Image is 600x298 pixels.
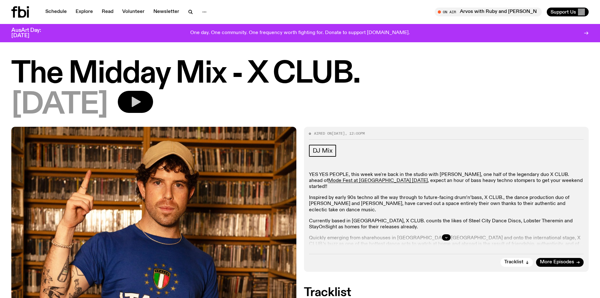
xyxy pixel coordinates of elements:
[547,8,589,16] button: Support Us
[345,131,365,136] span: , 12:00pm
[11,91,108,119] span: [DATE]
[11,28,52,38] h3: AusArt Day: [DATE]
[42,8,71,16] a: Schedule
[328,178,428,183] a: Mode Fest at [GEOGRAPHIC_DATA] [DATE]
[150,8,183,16] a: Newsletter
[190,30,410,36] p: One day. One community. One frequency worth fighting for. Donate to support [DOMAIN_NAME].
[309,172,584,190] p: YES YES PEOPLE, this week we're back in the studio with [PERSON_NAME], one half of the legendary ...
[313,147,333,154] span: DJ Mix
[118,8,148,16] a: Volunteer
[309,195,584,213] p: Inspired by early 90s techno all the way through to future-facing drum’n’bass, X CLUB., the dance...
[309,218,584,230] p: Currently based in [GEOGRAPHIC_DATA], X CLUB. counts the likes of Steel City Dance Discs, Lobster...
[540,260,574,265] span: More Episodes
[551,9,576,15] span: Support Us
[11,60,589,88] h1: The Midday Mix - X CLUB.
[435,8,542,16] button: On AirArvos with Ruby and [PERSON_NAME]
[309,145,336,157] a: DJ Mix
[536,258,584,267] a: More Episodes
[504,260,523,265] span: Tracklist
[500,258,533,267] button: Tracklist
[72,8,97,16] a: Explore
[332,131,345,136] span: [DATE]
[98,8,117,16] a: Read
[314,131,332,136] span: Aired on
